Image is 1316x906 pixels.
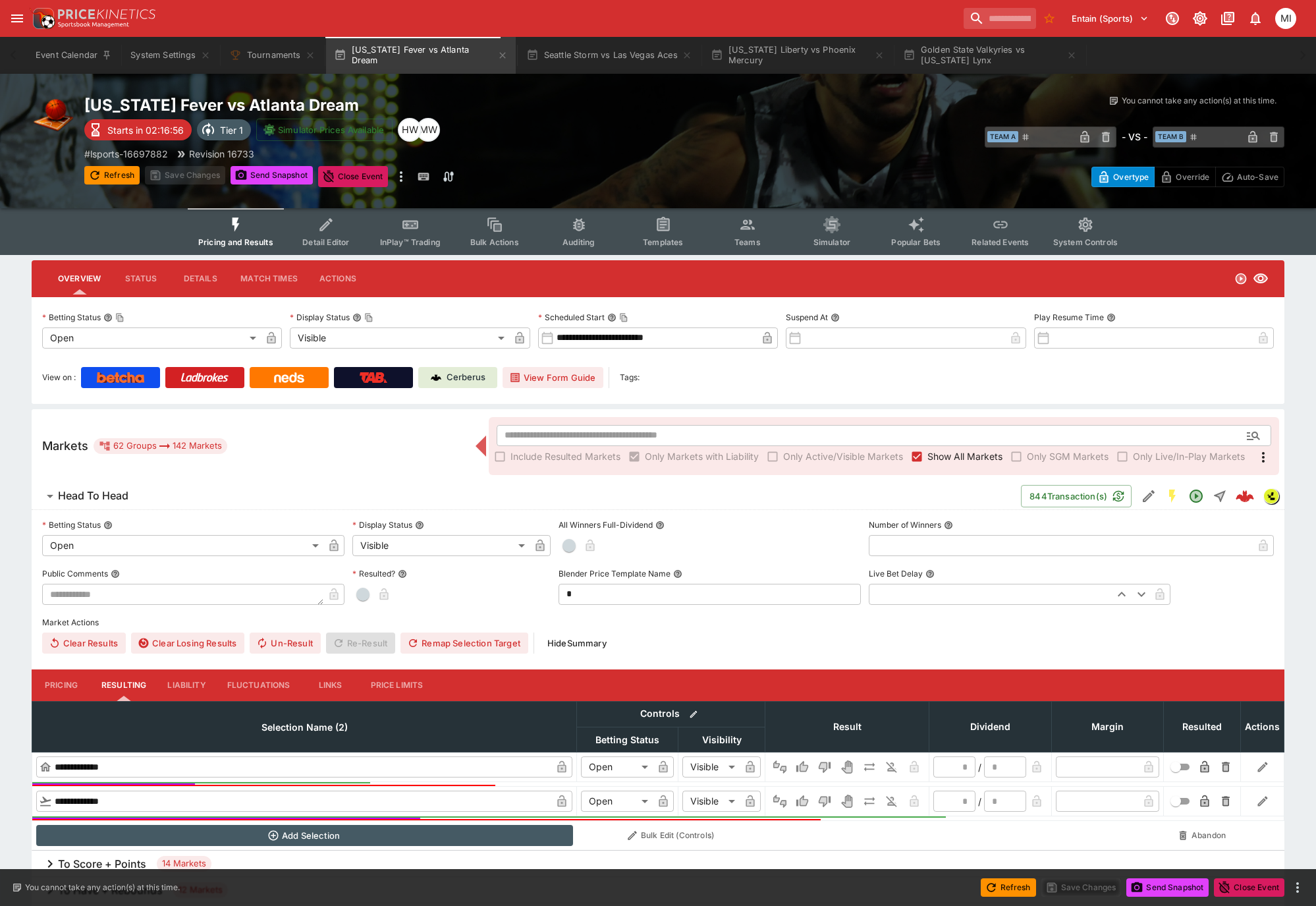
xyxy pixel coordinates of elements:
[581,756,653,778] div: Open
[1154,167,1215,187] button: Override
[1091,167,1155,187] button: Overtype
[1053,237,1118,247] span: System Controls
[32,483,1021,509] button: Head To Head
[1236,487,1254,505] img: logo-cerberus--red.svg
[123,37,218,74] button: System Settings
[792,791,813,812] button: Win
[964,8,1036,29] input: search
[859,756,880,778] button: Push
[643,237,683,247] span: Templates
[301,669,360,701] button: Links
[5,7,29,30] button: open drawer
[786,312,828,323] p: Suspend At
[84,166,140,184] button: Refresh
[927,449,1002,463] span: Show All Markets
[131,633,244,654] button: Clear Losing Results
[559,568,671,579] p: Blender Price Template Name
[895,37,1085,74] button: Golden State Valkyries vs [US_STATE] Lynx
[220,123,243,137] p: Tier 1
[58,489,128,503] h6: Head To Head
[688,732,756,748] span: Visibility
[302,237,349,247] span: Detail Editor
[250,633,320,654] button: Un-Result
[32,95,74,137] img: basketball.png
[42,633,126,654] button: Clear Results
[1263,488,1279,504] div: lsports
[944,521,953,530] button: Number of Winners
[29,5,55,32] img: PriceKinetics Logo
[1168,825,1237,846] button: Abandon
[1244,7,1267,30] button: Notifications
[881,756,902,778] button: Eliminated In Play
[1232,483,1258,509] a: 596823a9-8503-4c3d-b1bf-0990e90be432
[217,669,301,701] button: Fluctuations
[256,119,393,141] button: Simulator Prices Available
[221,37,323,74] button: Tournaments
[539,633,615,654] button: HideSummary
[1264,489,1278,503] img: lsports
[1113,170,1149,184] p: Overtype
[1236,487,1254,505] div: 596823a9-8503-4c3d-b1bf-0990e90be432
[645,449,759,463] span: Only Markets with Liability
[1091,167,1284,187] div: Start From
[881,791,902,812] button: Eliminated In Play
[1126,878,1209,897] button: Send Snapshot
[1021,485,1132,507] button: 844Transaction(s)
[103,521,113,530] button: Betting Status
[769,791,790,812] button: Not Set
[318,166,389,187] button: Close Event
[978,795,981,808] div: /
[734,237,761,247] span: Teams
[1255,449,1271,465] svg: More
[1176,170,1209,184] p: Override
[398,118,422,142] div: Harry Walker
[1122,95,1276,107] p: You cannot take any action(s) at this time.
[792,756,813,778] button: Win
[36,825,573,846] button: Add Selection
[1184,484,1208,508] button: Open
[198,237,273,247] span: Pricing and Results
[398,569,407,579] button: Resulted?
[682,791,740,812] div: Visible
[308,263,368,295] button: Actions
[42,613,1274,633] label: Market Actions
[107,123,184,137] p: Starts in 02:16:56
[831,313,840,322] button: Suspend At
[157,669,216,701] button: Liability
[188,208,1128,255] div: Event type filters
[891,237,941,247] span: Popular Bets
[97,372,144,383] img: Betcha
[364,313,373,322] button: Copy To Clipboard
[360,669,434,701] button: Price Limits
[1237,170,1278,184] p: Auto-Save
[84,95,684,115] h2: Copy To Clipboard
[58,22,129,28] img: Sportsbook Management
[1234,272,1247,285] svg: Open
[562,237,595,247] span: Auditing
[352,568,395,579] p: Resulted?
[1208,484,1232,508] button: Straight
[581,791,653,812] div: Open
[352,519,412,530] p: Display Status
[418,367,497,388] a: Cerberus
[972,237,1029,247] span: Related Events
[655,521,665,530] button: All Winners Full-Dividend
[581,825,761,846] button: Bulk Edit (Controls)
[352,535,530,556] div: Visible
[559,519,653,530] p: All Winners Full-Dividend
[538,312,605,323] p: Scheduled Start
[360,372,387,383] img: TabNZ
[685,706,702,723] button: Bulk edit
[416,118,440,142] div: Michael Wilczynski
[99,438,222,454] div: 62 Groups 142 Markets
[171,263,230,295] button: Details
[1215,167,1284,187] button: Auto-Save
[619,313,628,322] button: Copy To Clipboard
[1137,484,1161,508] button: Edit Detail
[836,756,858,778] button: Void
[1188,488,1204,504] svg: Open
[42,327,261,349] div: Open
[581,732,674,748] span: Betting Status
[380,237,441,247] span: InPlay™ Trading
[783,449,903,463] span: Only Active/Visible Markets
